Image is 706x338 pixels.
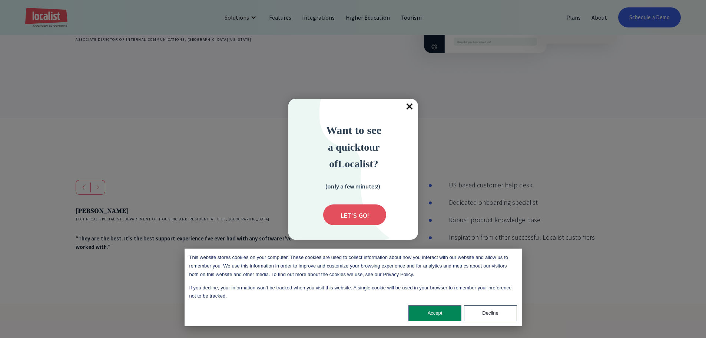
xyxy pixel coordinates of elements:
[316,181,390,191] div: (only a few minutes!)
[361,141,369,153] strong: to
[329,141,379,170] strong: ur of
[306,122,402,172] div: Want to see a quick tour of Localist?
[464,305,517,321] button: Decline
[189,284,517,301] p: If you decline, your information won’t be tracked when you visit this website. A single cookie wi...
[402,99,418,115] div: Close popup
[185,249,522,326] div: Cookie banner
[326,124,381,136] strong: Want to see
[189,253,517,279] p: This website stores cookies on your computer. These cookies are used to collect information about...
[325,183,380,190] strong: (only a few minutes!)
[338,158,378,170] strong: Localist?
[408,305,461,321] button: Accept
[402,99,418,115] span: Close
[328,141,361,153] span: a quick
[323,204,386,225] div: Submit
